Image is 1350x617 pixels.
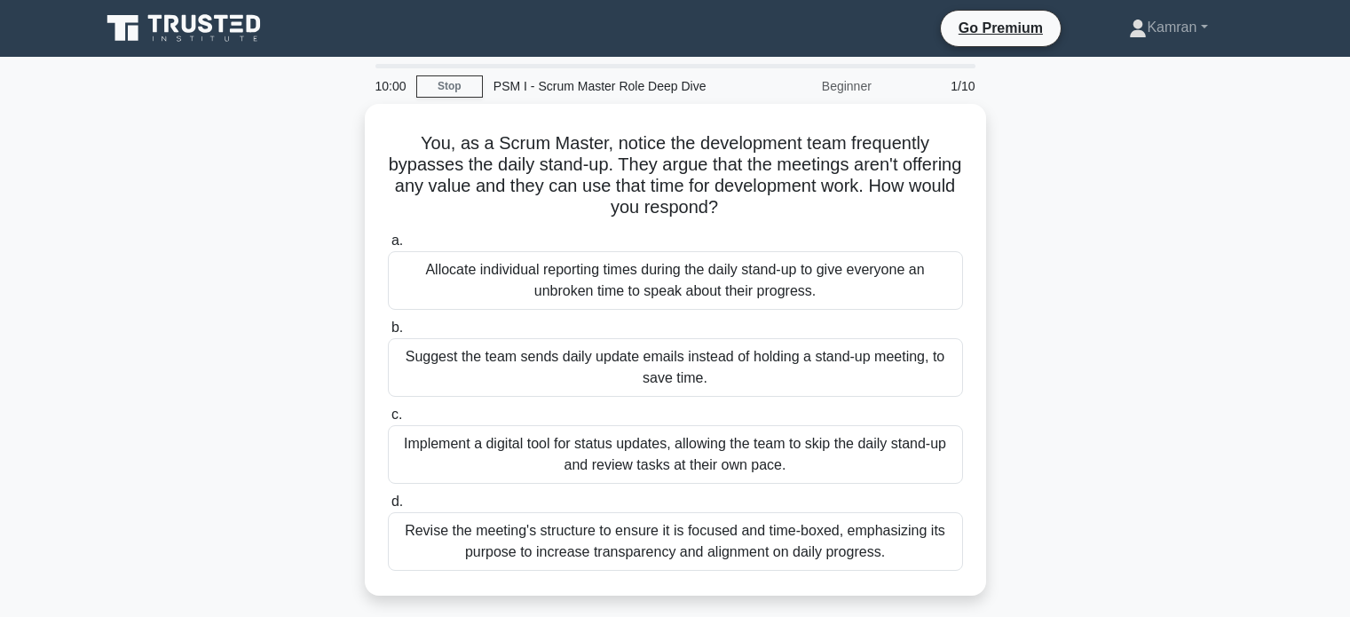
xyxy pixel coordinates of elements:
span: c. [391,407,402,422]
a: Stop [416,75,483,98]
div: PSM I - Scrum Master Role Deep Dive [483,68,727,104]
span: a. [391,233,403,248]
span: d. [391,494,403,509]
div: 1/10 [882,68,986,104]
span: b. [391,320,403,335]
div: Allocate individual reporting times during the daily stand-up to give everyone an unbroken time t... [388,251,963,310]
div: Beginner [727,68,882,104]
div: Suggest the team sends daily update emails instead of holding a stand-up meeting, to save time. [388,338,963,397]
div: Implement a digital tool for status updates, allowing the team to skip the daily stand-up and rev... [388,425,963,484]
div: 10:00 [365,68,416,104]
a: Go Premium [948,17,1054,39]
h5: You, as a Scrum Master, notice the development team frequently bypasses the daily stand-up. They ... [386,132,965,219]
div: Revise the meeting's structure to ensure it is focused and time-boxed, emphasizing its purpose to... [388,512,963,571]
a: Kamran [1086,10,1250,45]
